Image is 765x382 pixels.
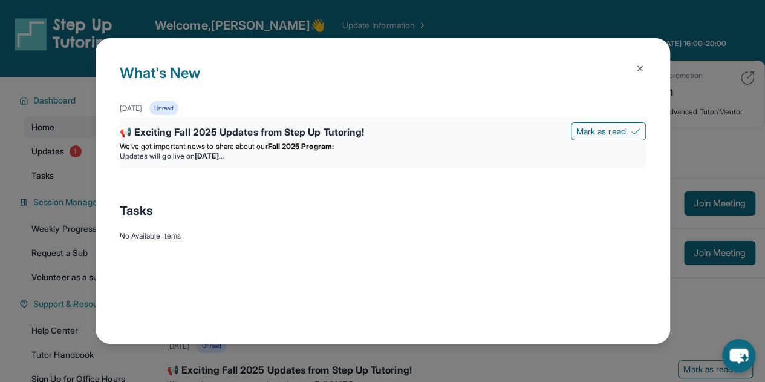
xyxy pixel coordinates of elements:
[576,125,626,137] span: Mark as read
[149,101,178,115] div: Unread
[571,122,646,140] button: Mark as read
[120,151,646,161] li: Updates will go live on
[195,151,223,160] strong: [DATE]
[120,62,646,101] h1: What's New
[120,104,142,113] div: [DATE]
[120,142,268,151] span: We’ve got important news to share about our
[635,64,645,73] img: Close Icon
[268,142,334,151] strong: Fall 2025 Program:
[722,339,755,372] button: chat-button
[120,202,153,219] span: Tasks
[631,127,640,136] img: Mark as read
[120,125,646,142] div: 📢 Exciting Fall 2025 Updates from Step Up Tutoring!
[120,231,646,241] div: No Available Items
